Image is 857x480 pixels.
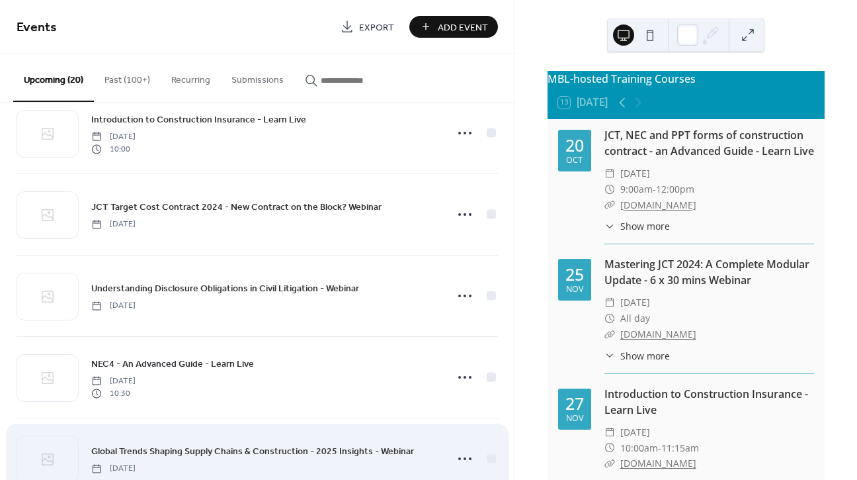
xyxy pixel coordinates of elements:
[91,201,382,215] span: JCT Target Cost Contract 2024 - New Contract on the Block? Webinar
[604,456,615,471] div: ​
[565,137,584,154] div: 20
[91,463,136,475] span: [DATE]
[91,282,359,296] span: Understanding Disclosure Obligations in Civil Litigation - Webinar
[604,295,615,311] div: ​
[91,199,382,215] a: JCT Target Cost Contract 2024 - New Contract on the Block? Webinar
[620,199,696,211] a: [DOMAIN_NAME]
[604,326,615,342] div: ​
[13,54,94,102] button: Upcoming (20)
[604,257,809,287] a: Mastering JCT 2024: A Complete Modular Update - 6 x 30 mins Webinar
[565,395,584,412] div: 27
[91,375,136,387] span: [DATE]
[604,387,808,417] a: Introduction to Construction Insurance - Learn Live
[620,457,696,469] a: [DOMAIN_NAME]
[91,131,136,143] span: [DATE]
[91,300,136,312] span: [DATE]
[548,71,825,87] div: MBL-hosted Training Courses
[91,445,414,459] span: Global Trends Shaping Supply Chains & Construction - 2025 Insights - Webinar
[604,197,615,213] div: ​
[17,15,57,40] span: Events
[91,143,136,155] span: 10:00
[359,21,394,34] span: Export
[331,16,404,38] a: Export
[161,54,221,101] button: Recurring
[656,181,694,197] span: 12:00pm
[566,156,583,165] div: Oct
[91,218,136,230] span: [DATE]
[91,444,414,459] a: Global Trends Shaping Supply Chains & Construction - 2025 Insights - Webinar
[658,440,661,456] span: -
[94,54,161,101] button: Past (100+)
[620,219,670,233] span: Show more
[604,181,615,197] div: ​
[604,424,615,440] div: ​
[620,440,658,456] span: 10:00am
[620,424,650,440] span: [DATE]
[91,281,359,296] a: Understanding Disclosure Obligations in Civil Litigation - Webinar
[438,21,488,34] span: Add Event
[653,181,656,197] span: -
[221,54,294,101] button: Submissions
[91,387,136,399] span: 10:30
[604,311,615,326] div: ​
[91,358,254,371] span: NEC4 - An Advanced Guide - Learn Live
[566,285,583,294] div: Nov
[409,16,498,38] button: Add Event
[91,356,254,371] a: NEC4 - An Advanced Guide - Learn Live
[620,328,696,340] a: [DOMAIN_NAME]
[620,295,650,311] span: [DATE]
[604,219,615,233] div: ​
[604,349,615,363] div: ​
[620,166,650,181] span: [DATE]
[565,266,584,283] div: 25
[620,311,650,326] span: All day
[604,349,670,363] button: ​Show more
[91,112,306,127] a: Introduction to Construction Insurance - Learn Live
[604,128,814,158] a: JCT, NEC and PPT forms of construction contract - an Advanced Guide - Learn Live
[91,113,306,127] span: Introduction to Construction Insurance - Learn Live
[661,440,699,456] span: 11:15am
[620,349,670,363] span: Show more
[604,219,670,233] button: ​Show more
[604,440,615,456] div: ​
[604,166,615,181] div: ​
[620,181,653,197] span: 9:00am
[566,414,583,423] div: Nov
